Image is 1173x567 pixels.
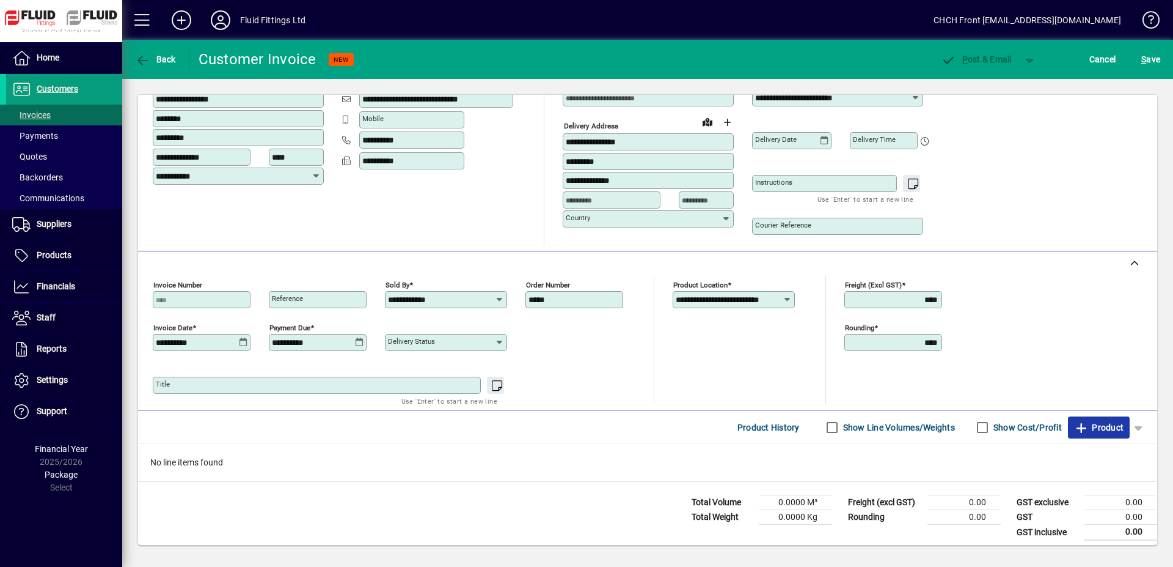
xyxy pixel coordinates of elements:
[685,510,759,525] td: Total Weight
[37,250,71,260] span: Products
[162,9,201,31] button: Add
[685,495,759,510] td: Total Volume
[138,444,1157,481] div: No line items found
[135,54,176,64] span: Back
[717,113,737,132] button: Choose address
[6,188,122,209] a: Communications
[853,135,896,144] mat-label: Delivery time
[842,510,927,525] td: Rounding
[12,131,58,141] span: Payments
[37,84,78,94] span: Customers
[45,470,78,480] span: Package
[737,418,800,437] span: Product History
[1010,495,1084,510] td: GST exclusive
[6,334,122,365] a: Reports
[156,380,170,388] mat-label: Title
[817,192,913,206] mat-hint: Use 'Enter' to start a new line
[6,125,122,146] a: Payments
[12,172,63,182] span: Backorders
[122,48,189,70] app-page-header-button: Back
[153,281,202,289] mat-label: Invoice number
[35,444,88,454] span: Financial Year
[1089,50,1116,69] span: Cancel
[927,510,1001,525] td: 0.00
[6,105,122,125] a: Invoices
[1068,417,1130,439] button: Product
[6,167,122,188] a: Backorders
[1141,50,1160,69] span: ave
[841,421,955,434] label: Show Line Volumes/Weights
[755,135,797,144] mat-label: Delivery date
[12,152,47,161] span: Quotes
[759,510,832,525] td: 0.0000 Kg
[935,48,1018,70] button: Post & Email
[991,421,1062,434] label: Show Cost/Profit
[1084,510,1157,525] td: 0.00
[1010,525,1084,540] td: GST inclusive
[842,495,927,510] td: Freight (excl GST)
[6,146,122,167] a: Quotes
[12,110,51,120] span: Invoices
[386,281,409,289] mat-label: Sold by
[566,213,590,222] mat-label: Country
[201,9,240,31] button: Profile
[153,324,192,332] mat-label: Invoice date
[37,375,68,385] span: Settings
[759,495,832,510] td: 0.0000 M³
[673,281,728,289] mat-label: Product location
[37,406,67,416] span: Support
[1084,495,1157,510] td: 0.00
[962,54,968,64] span: P
[199,50,316,69] div: Customer Invoice
[941,54,1012,64] span: ost & Email
[6,303,122,333] a: Staff
[526,281,570,289] mat-label: Order number
[362,114,384,123] mat-label: Mobile
[1138,48,1163,70] button: Save
[934,10,1121,30] div: CHCH Front [EMAIL_ADDRESS][DOMAIN_NAME]
[12,193,84,203] span: Communications
[37,313,56,322] span: Staff
[272,294,303,303] mat-label: Reference
[6,396,122,427] a: Support
[845,281,902,289] mat-label: Freight (excl GST)
[269,324,310,332] mat-label: Payment due
[755,178,792,187] mat-label: Instructions
[388,337,435,346] mat-label: Delivery status
[240,10,305,30] div: Fluid Fittings Ltd
[6,209,122,240] a: Suppliers
[37,219,71,229] span: Suppliers
[1086,48,1119,70] button: Cancel
[6,43,122,73] a: Home
[37,53,59,62] span: Home
[132,48,179,70] button: Back
[1133,2,1158,42] a: Knowledge Base
[845,324,874,332] mat-label: Rounding
[37,344,67,354] span: Reports
[733,417,805,439] button: Product History
[1141,54,1146,64] span: S
[6,272,122,302] a: Financials
[755,221,811,229] mat-label: Courier Reference
[1074,418,1124,437] span: Product
[698,112,717,132] a: View on map
[1084,525,1157,540] td: 0.00
[37,281,75,291] span: Financials
[401,394,497,408] mat-hint: Use 'Enter' to start a new line
[6,365,122,396] a: Settings
[334,56,349,64] span: NEW
[1010,510,1084,525] td: GST
[927,495,1001,510] td: 0.00
[6,240,122,271] a: Products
